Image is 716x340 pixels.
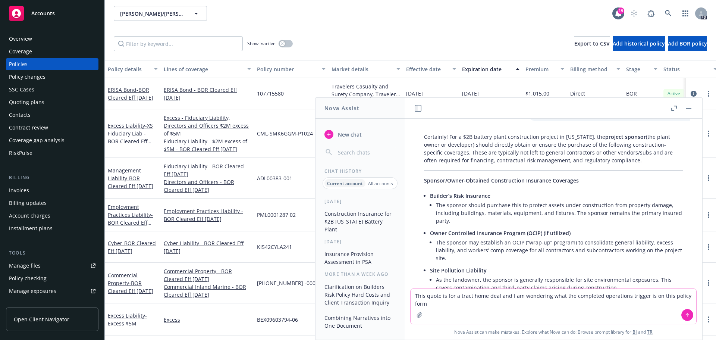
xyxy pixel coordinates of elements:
[108,175,153,190] span: - BOR Cleared Eff [DATE]
[108,167,153,190] a: Management Liability
[108,211,153,234] span: - BOR Cleared Eff [DATE]
[321,312,399,332] button: Combining Narratives into One Document
[6,260,98,272] a: Manage files
[704,174,713,183] a: more
[6,109,98,121] a: Contacts
[6,3,98,24] a: Accounts
[626,6,641,21] a: Start snowing
[164,178,251,194] a: Directors and Officers - BOR Cleared Eff [DATE]
[164,162,251,178] a: Fiduciary Liability - BOR Cleared Eff [DATE]
[108,312,147,327] a: Excess Liability
[704,315,713,324] a: more
[9,147,32,159] div: RiskPulse
[406,90,423,97] span: [DATE]
[105,60,161,78] button: Policy details
[254,60,329,78] button: Policy number
[336,131,362,138] span: New chat
[108,240,156,255] a: Cyber
[321,128,399,141] button: New chat
[257,211,296,219] span: PML0001287 02
[108,240,156,255] span: - BOR Cleared Eff [DATE]
[567,60,623,78] button: Billing method
[164,65,243,73] div: Lines of coverage
[668,40,707,47] span: Add BOR policy
[9,71,45,83] div: Policy changes
[574,36,610,51] button: Export to CSV
[6,184,98,196] a: Invoices
[408,324,699,340] span: Nova Assist can make mistakes. Explore what Nova can do: Browse prompt library for and
[9,134,65,146] div: Coverage gap analysis
[525,65,556,73] div: Premium
[9,298,58,310] div: Manage certificates
[9,272,47,284] div: Policy checking
[108,86,153,101] a: ERISA Bond
[108,122,153,153] span: - XS Fiduciary Liab - BOR Cleared Eff [DATE]
[108,122,153,153] a: Excess Liability
[9,58,28,70] div: Policies
[257,90,284,97] span: 107715580
[570,90,585,97] span: Direct
[626,65,649,73] div: Stage
[605,133,646,140] span: project sponsor
[430,230,571,237] span: Owner Controlled Insurance Program (OCIP) (if utilized)
[247,40,276,47] span: Show inactive
[666,90,681,97] span: Active
[613,40,665,47] span: Add historical policy
[9,260,41,272] div: Manage files
[436,237,683,263] li: The sponsor may establish an OCIP (“wrap-up” program) to consolidate general liability, excess li...
[704,129,713,138] a: more
[6,174,98,181] div: Billing
[626,90,637,97] span: BOR
[430,267,487,274] span: Site Pollution Liability
[257,174,292,182] span: ADL00383-001
[108,203,153,234] a: Employment Practices Liability
[164,137,251,153] a: Fiduciary Liability - $2M excess of $5M - BOR Cleared Eff [DATE]
[164,239,251,255] a: Cyber Liability - BOR Cleared Eff [DATE]
[14,315,69,323] span: Open Client Navigator
[321,208,399,235] button: Construction Insurance for $2B [US_STATE] Battery Plant
[9,197,47,209] div: Billing updates
[315,168,405,174] div: Chat History
[574,40,610,47] span: Export to CSV
[462,90,479,97] span: [DATE]
[31,10,55,16] span: Accounts
[332,65,392,73] div: Market details
[321,281,399,309] button: Clarification on Builders Risk Policy Hard Costs and Client Transaction Inquiry
[164,267,251,283] a: Commercial Property - BOR Cleared Eff [DATE]
[436,274,683,293] li: As the landowner, the sponsor is generally responsible for site environmental exposures. This cov...
[436,200,683,226] li: The sponsor should purchase this to protect assets under construction from property damage, inclu...
[6,147,98,159] a: RiskPulse
[411,289,696,324] textarea: This quote is for a tract home deal and I am wondering what the completed operations trigger is o...
[9,109,31,121] div: Contacts
[161,60,254,78] button: Lines of coverage
[613,36,665,51] button: Add historical policy
[108,280,153,294] span: - BOR Cleared Eff [DATE]
[315,238,405,245] div: [DATE]
[257,279,318,287] span: [PHONE_NUMBER] -0004
[704,243,713,252] a: more
[6,298,98,310] a: Manage certificates
[430,192,490,199] span: Builder’s Risk Insurance
[6,285,98,297] a: Manage exposures
[704,278,713,287] a: more
[704,89,713,98] a: more
[6,58,98,70] a: Policies
[424,133,683,164] p: Certainly! For a $2B battery plant construction project in [US_STATE], the (the plant owner or de...
[257,65,317,73] div: Policy number
[9,84,34,96] div: SSC Cases
[6,71,98,83] a: Policy changes
[623,60,660,78] button: Stage
[525,90,549,97] span: $1,015.00
[704,210,713,219] a: more
[406,65,448,73] div: Effective date
[618,7,624,14] div: 19
[9,222,53,234] div: Installment plans
[6,197,98,209] a: Billing updates
[114,6,207,21] button: [PERSON_NAME]/[PERSON_NAME] Construction, Inc.
[114,36,243,51] input: Filter by keyword...
[6,134,98,146] a: Coverage gap analysis
[6,46,98,57] a: Coverage
[632,329,637,335] a: BI
[120,10,185,18] span: [PERSON_NAME]/[PERSON_NAME] Construction, Inc.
